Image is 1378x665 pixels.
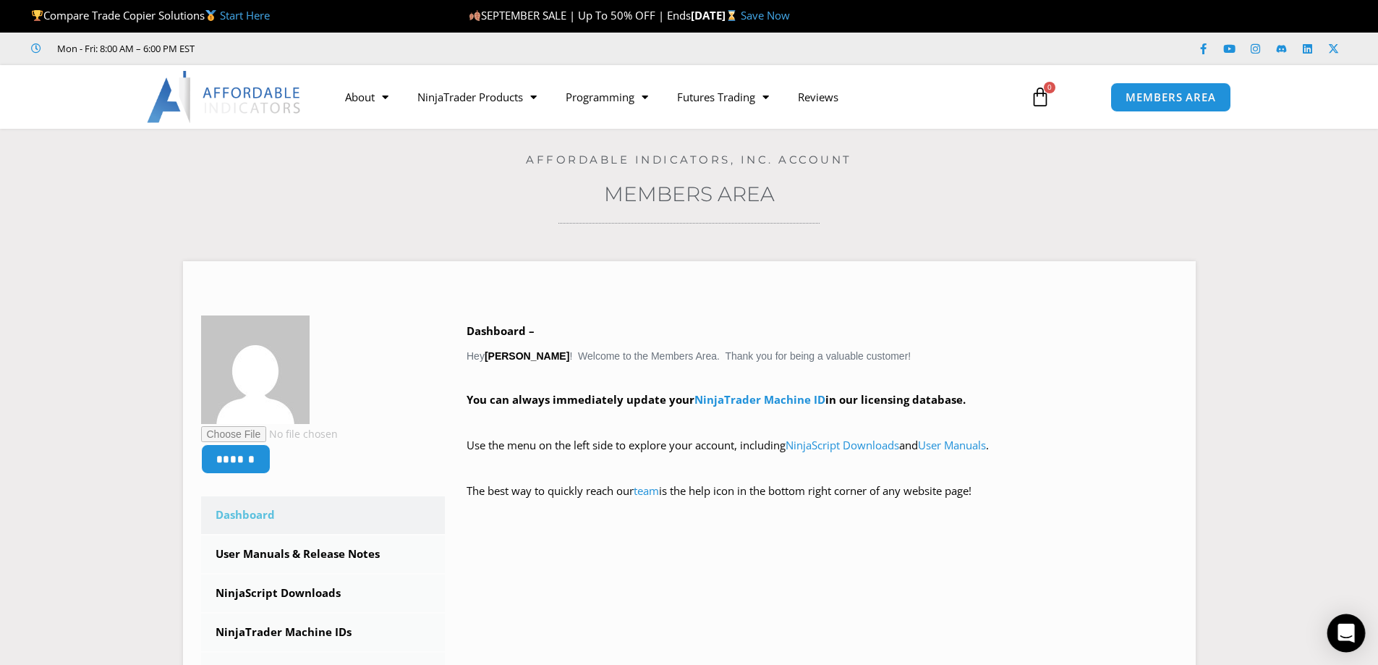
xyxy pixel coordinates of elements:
a: Reviews [783,80,853,114]
a: NinjaTrader Machine ID [694,392,825,407]
img: 24b01cdd5a67d5df54e0cd2aba648eccc424c632ff12d636cec44867d2d85049 [201,315,310,424]
iframe: Customer reviews powered by Trustpilot [215,41,432,56]
div: Hey ! Welcome to the Members Area. Thank you for being a valuable customer! [467,321,1178,522]
img: 🏆 [32,10,43,21]
a: NinjaScript Downloads [786,438,899,452]
span: Compare Trade Copier Solutions [31,8,270,22]
a: Start Here [220,8,270,22]
a: NinjaScript Downloads [201,575,446,612]
b: Dashboard – [467,323,535,338]
a: NinjaTrader Machine IDs [201,614,446,651]
a: 0 [1008,76,1072,118]
span: 0 [1044,82,1055,93]
img: 🍂 [469,10,480,21]
a: Save Now [741,8,790,22]
p: Use the menu on the left side to explore your account, including and . [467,436,1178,476]
a: Programming [551,80,663,114]
a: User Manuals [918,438,986,452]
strong: [PERSON_NAME] [485,350,569,362]
a: Members Area [604,182,775,206]
strong: You can always immediately update your in our licensing database. [467,392,966,407]
img: ⌛ [726,10,737,21]
span: SEPTEMBER SALE | Up To 50% OFF | Ends [469,8,691,22]
div: Open Intercom Messenger [1327,614,1366,653]
strong: [DATE] [691,8,741,22]
span: Mon - Fri: 8:00 AM – 6:00 PM EST [54,40,195,57]
img: 🥇 [205,10,216,21]
a: NinjaTrader Products [403,80,551,114]
span: MEMBERS AREA [1126,92,1216,103]
p: The best way to quickly reach our is the help icon in the bottom right corner of any website page! [467,481,1178,522]
a: MEMBERS AREA [1110,82,1231,112]
a: About [331,80,403,114]
a: User Manuals & Release Notes [201,535,446,573]
a: team [634,483,659,498]
a: Affordable Indicators, Inc. Account [526,153,852,166]
nav: Menu [331,80,1013,114]
a: Futures Trading [663,80,783,114]
a: Dashboard [201,496,446,534]
img: LogoAI | Affordable Indicators – NinjaTrader [147,71,302,123]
